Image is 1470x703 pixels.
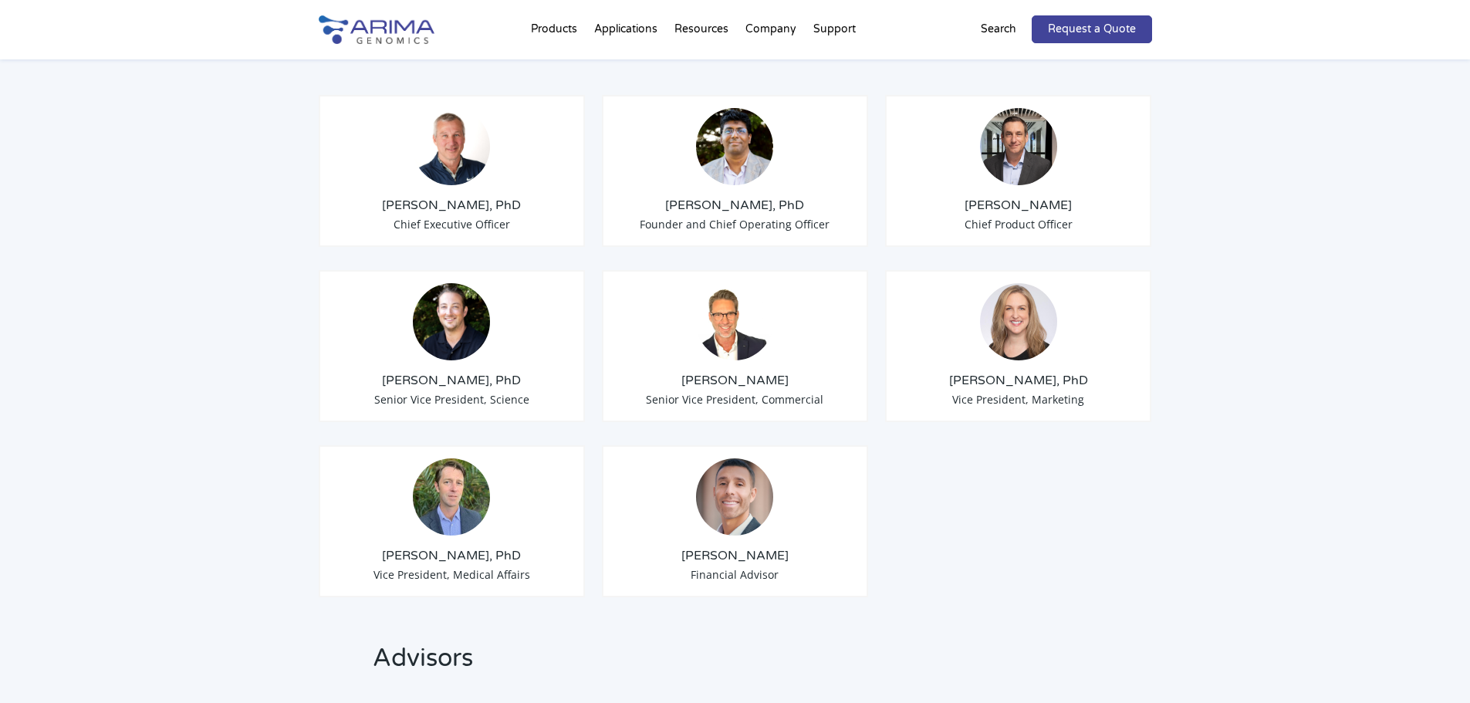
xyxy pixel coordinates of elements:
[615,547,856,564] h3: [PERSON_NAME]
[898,197,1139,214] h3: [PERSON_NAME]
[394,217,510,232] span: Chief Executive Officer
[965,217,1073,232] span: Chief Product Officer
[615,372,856,389] h3: [PERSON_NAME]
[952,392,1084,407] span: Vice President, Marketing
[332,372,573,389] h3: [PERSON_NAME], PhD
[374,392,529,407] span: Senior Vice President, Science
[691,567,779,582] span: Financial Advisor
[980,108,1057,185] img: Chris-Roberts.jpg
[413,458,490,536] img: 1632501909860.jpeg
[696,458,773,536] img: A.-Seltser-Headshot.jpeg
[1032,15,1152,43] a: Request a Quote
[981,19,1016,39] p: Search
[646,392,823,407] span: Senior Vice President, Commercial
[373,567,530,582] span: Vice President, Medical Affairs
[980,283,1057,360] img: 19364919-cf75-45a2-a608-1b8b29f8b955.jpg
[413,283,490,360] img: Anthony-Schmitt_Arima-Genomics.png
[696,283,773,360] img: David-Duvall-Headshot.jpg
[413,108,490,185] img: Tom-Willis.jpg
[373,641,712,688] h2: Advisors
[898,372,1139,389] h3: [PERSON_NAME], PhD
[696,108,773,185] img: Sid-Selvaraj_Arima-Genomics.png
[640,217,830,232] span: Founder and Chief Operating Officer
[615,197,856,214] h3: [PERSON_NAME], PhD
[332,547,573,564] h3: [PERSON_NAME], PhD
[332,197,573,214] h3: [PERSON_NAME], PhD
[319,15,434,44] img: Arima-Genomics-logo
